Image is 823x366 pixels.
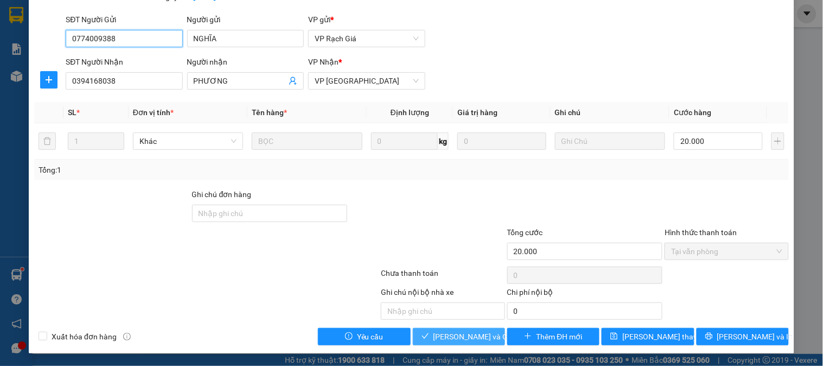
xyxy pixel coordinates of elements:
[68,108,76,117] span: SL
[622,331,709,343] span: [PERSON_NAME] thay đổi
[357,331,384,343] span: Yêu cầu
[380,267,506,286] div: Chưa thanh toán
[123,333,131,340] span: info-circle
[187,56,304,68] div: Người nhận
[40,71,58,89] button: plus
[555,132,665,150] input: Ghi Chú
[705,332,713,341] span: printer
[671,243,782,260] span: Tại văn phòng
[4,24,101,48] span: VP [GEOGRAPHIC_DATA]
[103,50,180,74] strong: 260A, [PERSON_NAME]
[103,75,174,99] span: Điện thoại:
[66,14,182,26] div: SĐT Người Gửi
[308,14,425,26] div: VP gửi
[413,328,505,345] button: check[PERSON_NAME] và Giao hàng
[17,5,168,20] strong: NHÀ XE [PERSON_NAME]
[39,164,318,176] div: Tổng: 1
[139,133,237,149] span: Khác
[507,228,543,237] span: Tổng cước
[289,77,297,85] span: user-add
[674,108,711,117] span: Cước hàng
[551,102,669,123] th: Ghi chú
[665,228,737,237] label: Hình thức thanh toán
[315,30,418,47] span: VP Rạch Giá
[4,62,94,86] strong: [STREET_ADDRESS] Châu
[187,14,304,26] div: Người gửi
[507,328,599,345] button: plusThêm ĐH mới
[192,205,348,222] input: Ghi chú đơn hàng
[697,328,789,345] button: printer[PERSON_NAME] và In
[391,108,429,117] span: Định lượng
[47,331,121,343] span: Xuất hóa đơn hàng
[318,328,410,345] button: exclamation-circleYêu cầu
[771,132,784,150] button: plus
[103,50,180,74] span: Địa chỉ:
[422,332,429,341] span: check
[252,132,362,150] input: VD: Bàn, Ghế
[524,332,532,341] span: plus
[381,302,505,320] input: Nhập ghi chú
[345,332,353,341] span: exclamation-circle
[133,108,174,117] span: Đơn vị tính
[315,73,418,89] span: VP Hà Tiên
[717,331,793,343] span: [PERSON_NAME] và In
[536,331,582,343] span: Thêm ĐH mới
[610,332,618,341] span: save
[438,132,449,150] span: kg
[41,75,57,84] span: plus
[66,56,182,68] div: SĐT Người Nhận
[457,132,546,150] input: 0
[103,36,160,48] span: VP Rạch Giá
[4,50,94,86] span: Địa chỉ:
[192,190,252,199] label: Ghi chú đơn hàng
[381,286,505,302] div: Ghi chú nội bộ nhà xe
[39,132,56,150] button: delete
[602,328,694,345] button: save[PERSON_NAME] thay đổi
[507,286,663,302] div: Chi phí nội bộ
[433,331,538,343] span: [PERSON_NAME] và Giao hàng
[457,108,497,117] span: Giá trị hàng
[252,108,287,117] span: Tên hàng
[308,58,339,66] span: VP Nhận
